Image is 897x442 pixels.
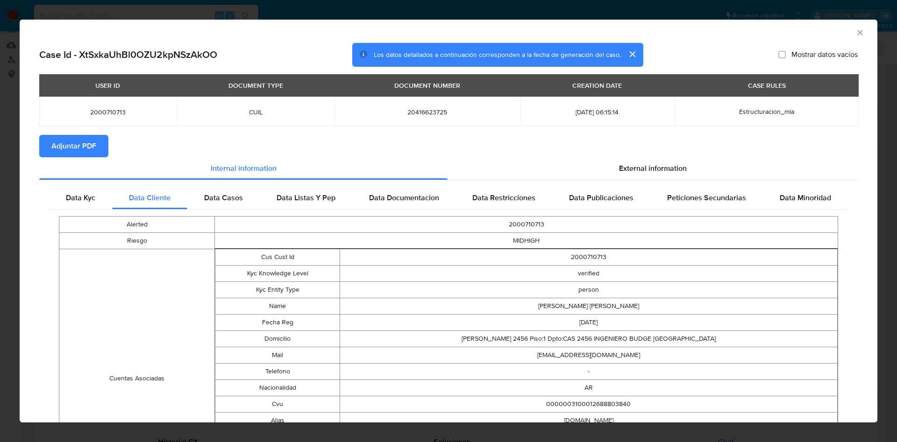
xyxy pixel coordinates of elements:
[340,363,837,379] td: -
[39,135,108,157] button: Adjuntar PDF
[621,43,643,65] button: cerrar
[39,49,217,61] h2: Case Id - XtSxkaUhBl0OZU2kpNSzAkOO
[215,363,340,379] td: Telefono
[20,20,877,422] div: closure-recommendation-modal
[340,314,837,330] td: [DATE]
[340,249,837,265] td: 2000710713
[569,192,634,203] span: Data Publicaciones
[340,298,837,314] td: [PERSON_NAME] [PERSON_NAME]
[791,50,858,59] span: Mostrar datos vacíos
[531,108,664,116] span: [DATE] 06:15:14
[215,216,838,232] td: 2000710713
[739,107,794,116] span: Estructuracion_mla
[49,187,848,209] div: Detailed internal info
[129,192,171,203] span: Data Cliente
[211,163,277,174] span: Internal information
[204,192,243,203] span: Data Casos
[619,163,687,174] span: External information
[215,379,340,396] td: Nacionalidad
[340,347,837,363] td: [EMAIL_ADDRESS][DOMAIN_NAME]
[215,347,340,363] td: Mail
[346,108,509,116] span: 20416623725
[215,298,340,314] td: Name
[51,136,96,156] span: Adjuntar PDF
[215,314,340,330] td: Fecha Reg
[742,77,791,93] div: CASE RULES
[90,77,126,93] div: USER ID
[215,281,340,298] td: Kyc Entity Type
[340,265,837,281] td: verified
[340,379,837,396] td: AR
[778,51,786,58] input: Mostrar datos vacíos
[567,77,627,93] div: CREATION DATE
[215,232,838,249] td: MIDHIGH
[472,192,535,203] span: Data Restricciones
[188,108,324,116] span: CUIL
[667,192,746,203] span: Peticiones Secundarias
[374,50,621,59] span: Los datos detallados a continuación corresponden a la fecha de generación del caso.
[215,330,340,347] td: Domicilio
[215,396,340,412] td: Cvu
[215,412,340,428] td: Alias
[340,412,837,428] td: [DOMAIN_NAME]
[340,396,837,412] td: 0000003100012688803840
[39,157,858,180] div: Detailed info
[50,108,165,116] span: 2000710713
[780,192,831,203] span: Data Minoridad
[340,330,837,347] td: [PERSON_NAME] 2456 Piso:1 Dpto:CAS 2456 INGENIERO BUDGE [GEOGRAPHIC_DATA]
[215,249,340,265] td: Cus Cust Id
[223,77,289,93] div: DOCUMENT TYPE
[59,216,215,232] td: Alerted
[340,281,837,298] td: person
[369,192,439,203] span: Data Documentacion
[277,192,335,203] span: Data Listas Y Pep
[215,265,340,281] td: Kyc Knowledge Level
[855,28,864,36] button: Cerrar ventana
[389,77,466,93] div: DOCUMENT NUMBER
[66,192,95,203] span: Data Kyc
[59,232,215,249] td: Riesgo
